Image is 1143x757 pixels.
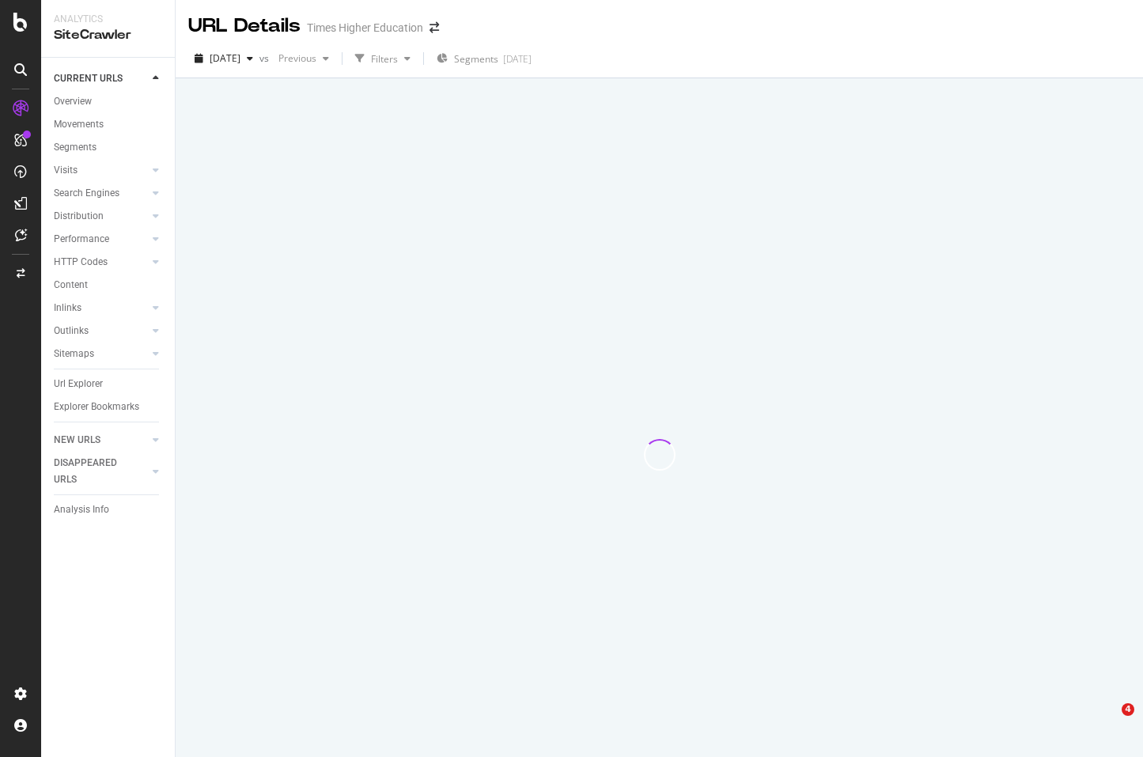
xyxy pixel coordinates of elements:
div: Filters [371,52,398,66]
button: [DATE] [188,46,259,71]
span: Previous [272,51,316,65]
div: URL Details [188,13,301,40]
div: arrow-right-arrow-left [430,22,439,33]
div: NEW URLS [54,432,100,449]
div: Performance [54,231,109,248]
div: Analytics [54,13,162,26]
div: Explorer Bookmarks [54,399,139,415]
div: Search Engines [54,185,119,202]
div: Times Higher Education [307,20,423,36]
a: Url Explorer [54,376,164,392]
div: Analysis Info [54,502,109,518]
a: Segments [54,139,164,156]
a: Explorer Bookmarks [54,399,164,415]
a: NEW URLS [54,432,148,449]
a: Sitemaps [54,346,148,362]
span: 4 [1122,703,1134,716]
a: CURRENT URLS [54,70,148,87]
a: Visits [54,162,148,179]
div: Visits [54,162,78,179]
span: Segments [454,52,498,66]
a: Distribution [54,208,148,225]
button: Previous [272,46,335,71]
div: Distribution [54,208,104,225]
div: DISAPPEARED URLS [54,455,134,488]
div: HTTP Codes [54,254,108,271]
div: [DATE] [503,52,532,66]
a: Content [54,277,164,293]
span: vs [259,51,272,65]
a: Movements [54,116,164,133]
a: Analysis Info [54,502,164,518]
div: Content [54,277,88,293]
iframe: Intercom live chat [1089,703,1127,741]
div: Outlinks [54,323,89,339]
div: SiteCrawler [54,26,162,44]
div: Overview [54,93,92,110]
div: Inlinks [54,300,81,316]
a: Performance [54,231,148,248]
div: Movements [54,116,104,133]
div: Sitemaps [54,346,94,362]
a: Inlinks [54,300,148,316]
a: DISAPPEARED URLS [54,455,148,488]
div: CURRENT URLS [54,70,123,87]
span: 2025 Aug. 8th [210,51,240,65]
button: Segments[DATE] [430,46,538,71]
button: Filters [349,46,417,71]
a: Overview [54,93,164,110]
div: Segments [54,139,97,156]
a: Outlinks [54,323,148,339]
div: Url Explorer [54,376,103,392]
a: Search Engines [54,185,148,202]
a: HTTP Codes [54,254,148,271]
